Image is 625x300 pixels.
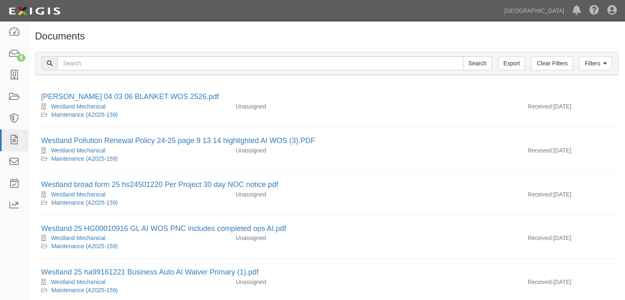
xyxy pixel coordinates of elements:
[521,146,619,159] div: [DATE]
[41,268,258,276] a: Westland 25 ha99161221 Business Auto AI Waiver Primary (1).pdf
[463,56,492,70] input: Search
[51,235,106,241] a: Westland Mechanical
[6,4,63,18] img: logo-5460c22ac91f19d4615b14bd174203de0afe785f0fc80cf4dbbc73dc1793850b.png
[521,190,619,203] div: [DATE]
[528,234,553,242] p: Received:
[498,56,525,70] a: Export
[41,180,278,189] a: Westland broad form 25 hs24501220 Per Project 30 day NOC notice.pdf
[521,102,619,115] div: [DATE]
[41,102,224,111] div: Westland Mechanical
[521,278,619,290] div: [DATE]
[41,136,613,146] div: Westland Pollution Renewal Policy 24-25 page 9 13 14 highlighted AI WOS (3).PDF
[51,191,106,198] a: Westland Mechanical
[41,234,224,242] div: Westland Mechanical
[58,56,464,70] input: Search
[41,267,613,278] div: Westland 25 ha99161221 Business Auto AI Waiver Primary (1).pdf
[589,6,599,16] i: Help Center - Complianz
[41,92,613,102] div: Westland WC 04 03 06 BLANKET WOS 2526.pdf
[376,146,521,147] div: Effective - Expiration
[376,190,521,191] div: Effective - Expiration
[51,287,118,293] a: Maintenance (A2025-159)
[528,102,553,111] p: Received:
[51,111,118,118] a: Maintenance (A2025-159)
[579,56,612,70] a: Filters
[521,234,619,246] div: [DATE]
[528,146,553,155] p: Received:
[528,278,553,286] p: Received:
[51,199,118,206] a: Maintenance (A2025-159)
[51,155,118,162] a: Maintenance (A2025-159)
[51,243,118,249] a: Maintenance (A2025-159)
[41,92,219,101] a: [PERSON_NAME] 04 03 06 BLANKET WOS 2526.pdf
[51,103,106,110] a: Westland Mechanical
[41,155,224,163] div: Maintenance (A2025-159)
[41,180,613,190] div: Westland broad form 25 hs24501220 Per Project 30 day NOC notice.pdf
[230,278,376,286] div: Unassigned
[531,56,573,70] a: Clear Filters
[230,234,376,242] div: Unassigned
[41,111,224,119] div: Maintenance (A2025-159)
[528,190,553,198] p: Received:
[41,224,286,233] a: Westland 25 HG00010916 GL AI WOS PNC includes completed ops AI.pdf
[230,190,376,198] div: Unassigned
[41,136,315,145] a: Westland Pollution Renewal Policy 24-25 page 9 13 14 highlighted AI WOS (3).PDF
[41,190,224,198] div: Westland Mechanical
[51,147,106,154] a: Westland Mechanical
[500,2,568,19] a: [GEOGRAPHIC_DATA]
[41,278,224,286] div: Westland Mechanical
[41,146,224,155] div: Westland Mechanical
[35,31,619,42] h1: Documents
[41,198,224,207] div: Maintenance (A2025-159)
[41,242,224,250] div: Maintenance (A2025-159)
[41,286,224,294] div: Maintenance (A2025-159)
[41,224,613,234] div: Westland 25 HG00010916 GL AI WOS PNC includes completed ops AI.pdf
[17,54,25,62] div: 8
[51,279,106,285] a: Westland Mechanical
[376,102,521,103] div: Effective - Expiration
[230,146,376,155] div: Unassigned
[230,102,376,111] div: Unassigned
